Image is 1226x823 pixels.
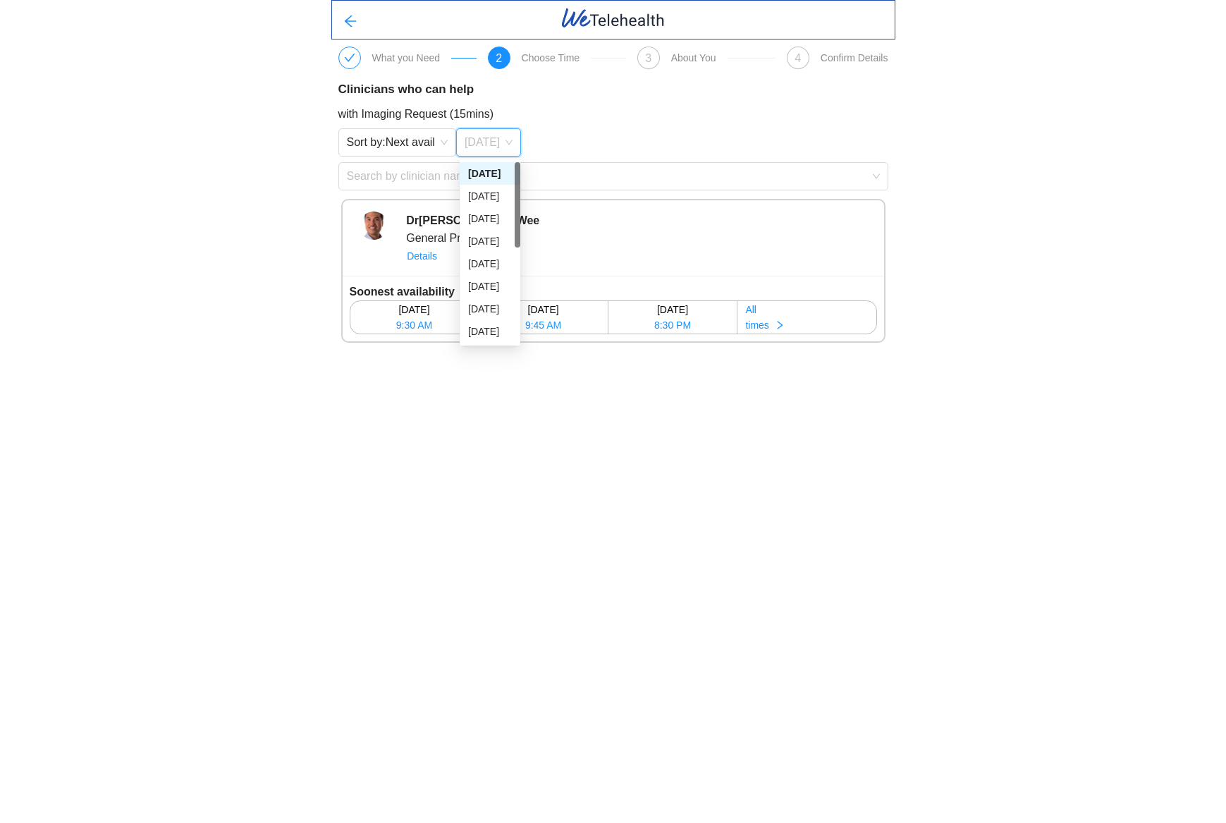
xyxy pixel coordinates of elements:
[460,275,520,298] div: Sat 23 Aug
[468,188,512,204] div: [DATE]
[525,317,561,333] span: 9:45 AM
[468,166,512,181] div: [DATE]
[479,301,608,334] button: [DATE]9:45 AM
[645,52,651,64] span: 3
[496,52,502,64] span: 2
[671,52,716,63] div: About You
[609,302,737,317] div: [DATE]
[465,132,513,153] span: Today
[460,252,520,275] div: Fri 22 Aug
[522,52,580,63] div: Choose Time
[560,6,666,30] img: WeTelehealth
[654,317,691,333] span: 8:30 PM
[468,233,512,249] div: [DATE]
[350,286,455,298] b: Soonest availability
[338,105,888,123] div: with Imaging Request (15mins)
[347,132,448,153] span: Sort by: Next avail
[468,279,512,294] div: [DATE]
[343,14,357,30] span: arrow-left
[332,6,369,34] button: arrow-left
[360,212,388,240] img: UserFilesPublic%2FlwW1Pg3ODiebTZP3gVY0QmN0plD2%2Flogo%2Ffront%20cover-3%20left%20crop.jpg
[460,298,520,320] div: Sun 24 Aug
[468,324,512,339] div: [DATE]
[460,185,520,207] div: Tue 19 Aug
[737,301,876,334] button: Alltimesright
[468,211,512,226] div: [DATE]
[396,317,432,333] span: 9:30 AM
[608,301,737,334] button: [DATE]8:30 PM
[338,80,888,99] div: Clinicians who can help
[821,52,888,63] div: Confirm Details
[745,317,768,333] span: times
[460,162,520,185] div: Today
[406,248,443,264] button: Details
[406,212,539,229] div: Dr [PERSON_NAME] Wee
[745,302,756,317] span: All
[351,302,478,317] div: [DATE]
[468,301,512,317] div: [DATE]
[460,207,520,230] div: Wed 20 Aug
[372,52,441,63] div: What you Need
[795,52,801,64] span: 4
[350,301,479,334] button: [DATE]9:30 AM
[344,52,355,63] span: check
[407,248,437,264] span: Details
[460,230,520,252] div: Thu 21 Aug
[480,302,607,317] div: [DATE]
[775,320,785,331] span: right
[460,320,520,343] div: Mon 25 Aug
[468,256,512,272] div: [DATE]
[406,229,539,247] div: General Practitioner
